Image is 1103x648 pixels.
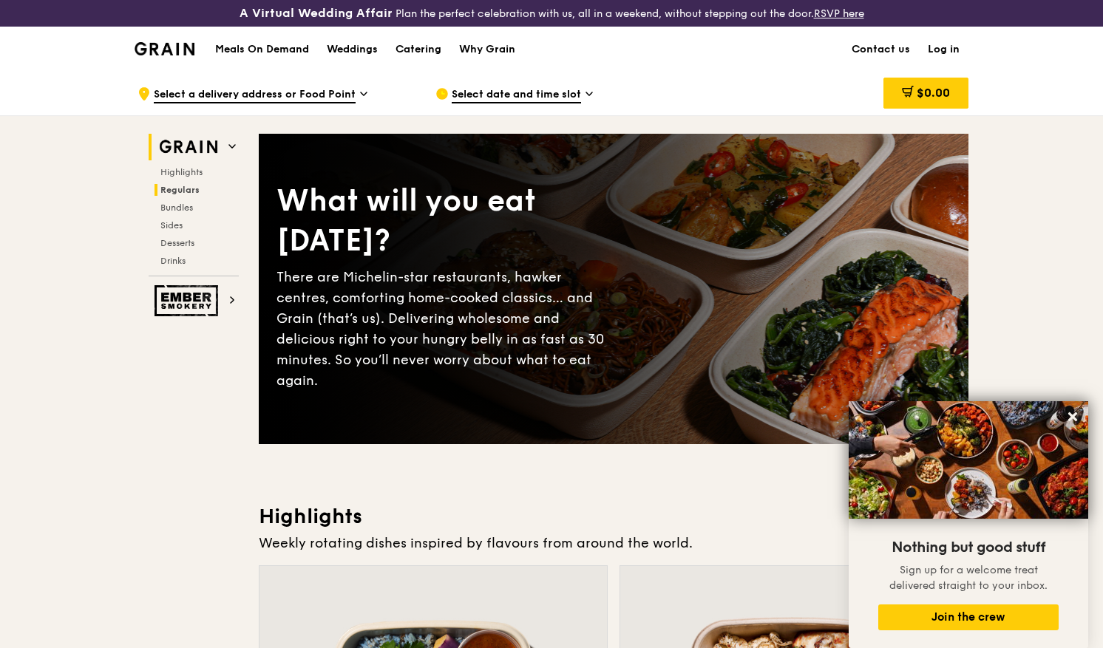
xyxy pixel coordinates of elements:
a: RSVP here [814,7,864,20]
span: $0.00 [917,86,950,100]
span: Nothing but good stuff [892,539,1045,556]
button: Join the crew [878,604,1059,630]
img: Grain [135,42,194,55]
a: Contact us [843,27,919,72]
a: Weddings [318,27,387,72]
div: Why Grain [459,27,515,72]
span: Sides [160,220,183,231]
h1: Meals On Demand [215,42,309,57]
a: GrainGrain [135,26,194,70]
img: Ember Smokery web logo [155,285,223,316]
span: Sign up for a welcome treat delivered straight to your inbox. [889,564,1048,592]
div: There are Michelin-star restaurants, hawker centres, comforting home-cooked classics… and Grain (... [276,267,614,391]
span: Select a delivery address or Food Point [154,87,356,103]
span: Desserts [160,238,194,248]
div: What will you eat [DATE]? [276,181,614,261]
div: Weddings [327,27,378,72]
span: Regulars [160,185,200,195]
h3: A Virtual Wedding Affair [240,6,393,21]
div: Catering [396,27,441,72]
button: Close [1061,405,1085,429]
span: Drinks [160,256,186,266]
a: Catering [387,27,450,72]
span: Highlights [160,167,203,177]
div: Weekly rotating dishes inspired by flavours from around the world. [259,533,968,553]
a: Log in [919,27,968,72]
img: DSC07876-Edit02-Large.jpeg [849,401,1088,519]
a: Why Grain [450,27,524,72]
img: Grain web logo [155,134,223,160]
span: Bundles [160,202,193,213]
div: Plan the perfect celebration with us, all in a weekend, without stepping out the door. [184,6,920,21]
h3: Highlights [259,503,968,530]
span: Select date and time slot [452,87,581,103]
